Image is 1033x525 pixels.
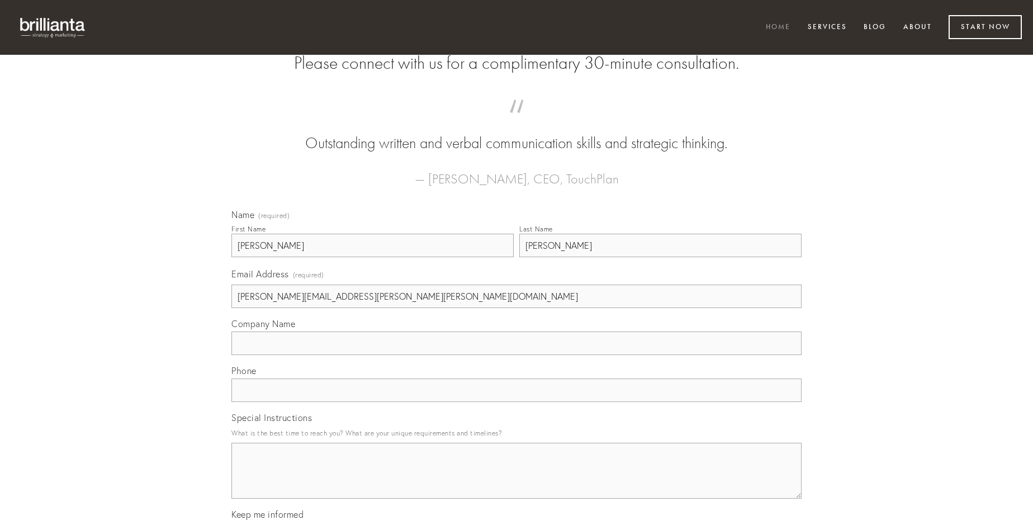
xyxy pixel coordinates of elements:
p: What is the best time to reach you? What are your unique requirements and timelines? [231,425,802,441]
figcaption: — [PERSON_NAME], CEO, TouchPlan [249,154,784,190]
a: About [896,18,939,37]
a: Start Now [949,15,1022,39]
img: brillianta - research, strategy, marketing [11,11,95,44]
h2: Please connect with us for a complimentary 30-minute consultation. [231,53,802,74]
span: “ [249,111,784,133]
span: Keep me informed [231,509,304,520]
a: Home [759,18,798,37]
span: Email Address [231,268,289,280]
span: (required) [258,212,290,219]
blockquote: Outstanding written and verbal communication skills and strategic thinking. [249,111,784,154]
span: Phone [231,365,257,376]
div: Last Name [519,225,553,233]
span: Name [231,209,254,220]
span: Company Name [231,318,295,329]
span: Special Instructions [231,412,312,423]
a: Services [800,18,854,37]
span: (required) [293,267,324,282]
a: Blog [856,18,893,37]
div: First Name [231,225,266,233]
